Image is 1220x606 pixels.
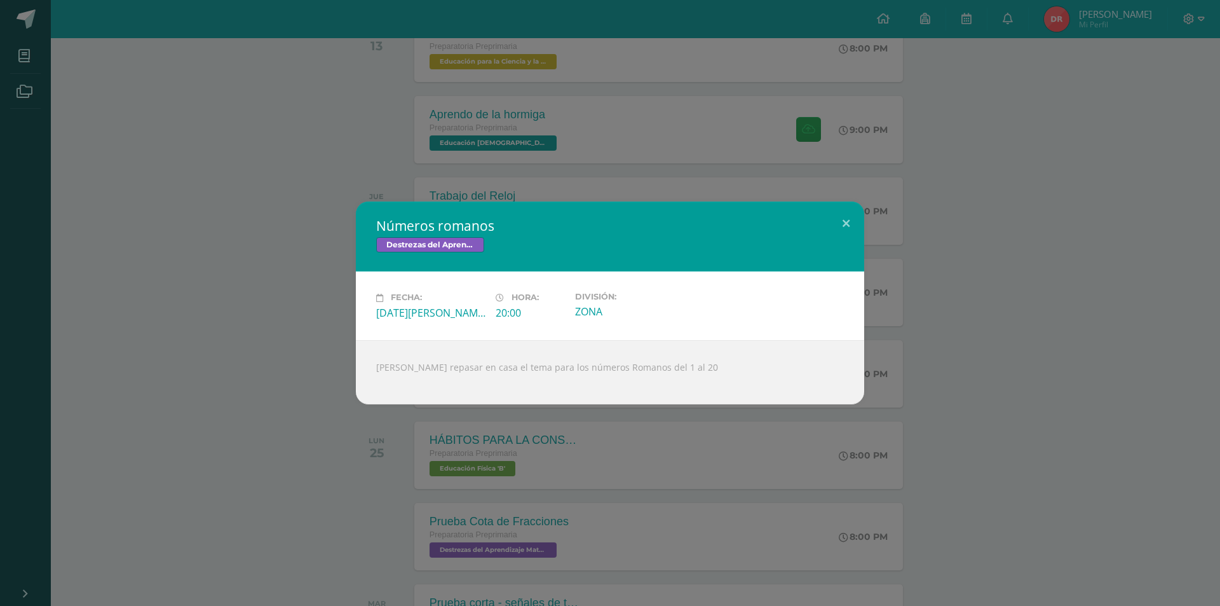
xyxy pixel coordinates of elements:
[575,292,684,301] label: División:
[376,237,484,252] span: Destrezas del Aprendizaje Matemático
[828,202,864,245] button: Close (Esc)
[496,306,565,320] div: 20:00
[512,293,539,303] span: Hora:
[575,305,684,319] div: ZONA
[376,217,844,235] h2: Números romanos
[356,340,864,404] div: [PERSON_NAME] repasar en casa el tema para los números Romanos del 1 al 20
[376,306,485,320] div: [DATE][PERSON_NAME]
[391,293,422,303] span: Fecha:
